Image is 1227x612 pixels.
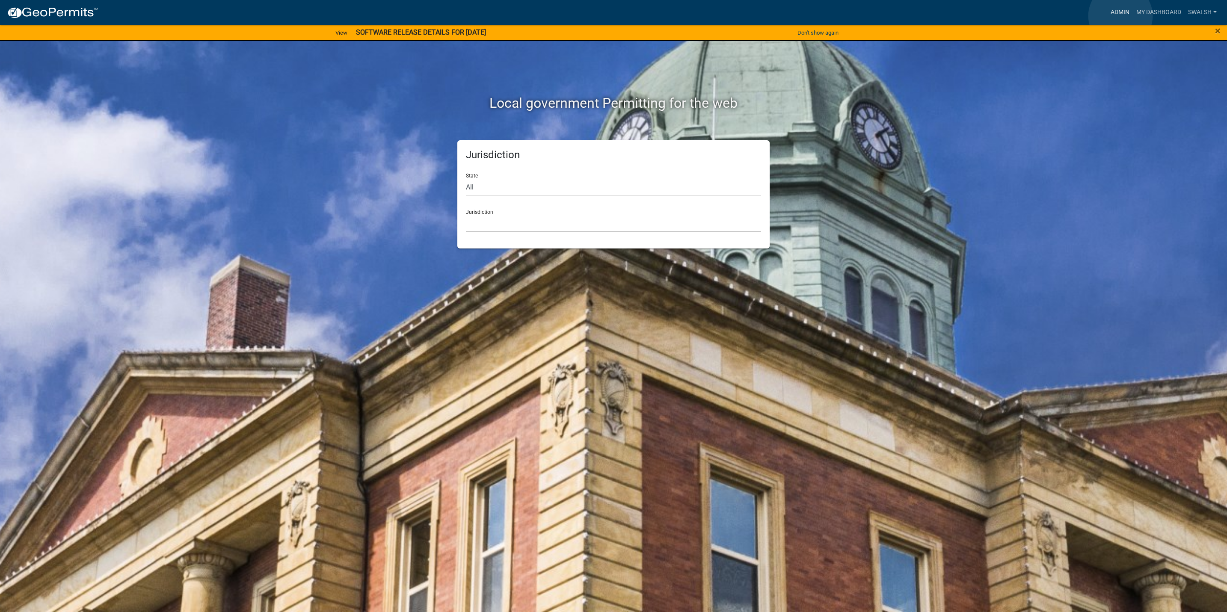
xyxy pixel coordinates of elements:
[356,28,486,36] strong: SOFTWARE RELEASE DETAILS FOR [DATE]
[1133,4,1185,21] a: My Dashboard
[1215,25,1221,37] span: ×
[466,149,761,161] h5: Jurisdiction
[1185,4,1220,21] a: swalsh
[332,26,351,40] a: View
[376,95,851,111] h2: Local government Permitting for the web
[1107,4,1133,21] a: Admin
[794,26,842,40] button: Don't show again
[1215,26,1221,36] button: Close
